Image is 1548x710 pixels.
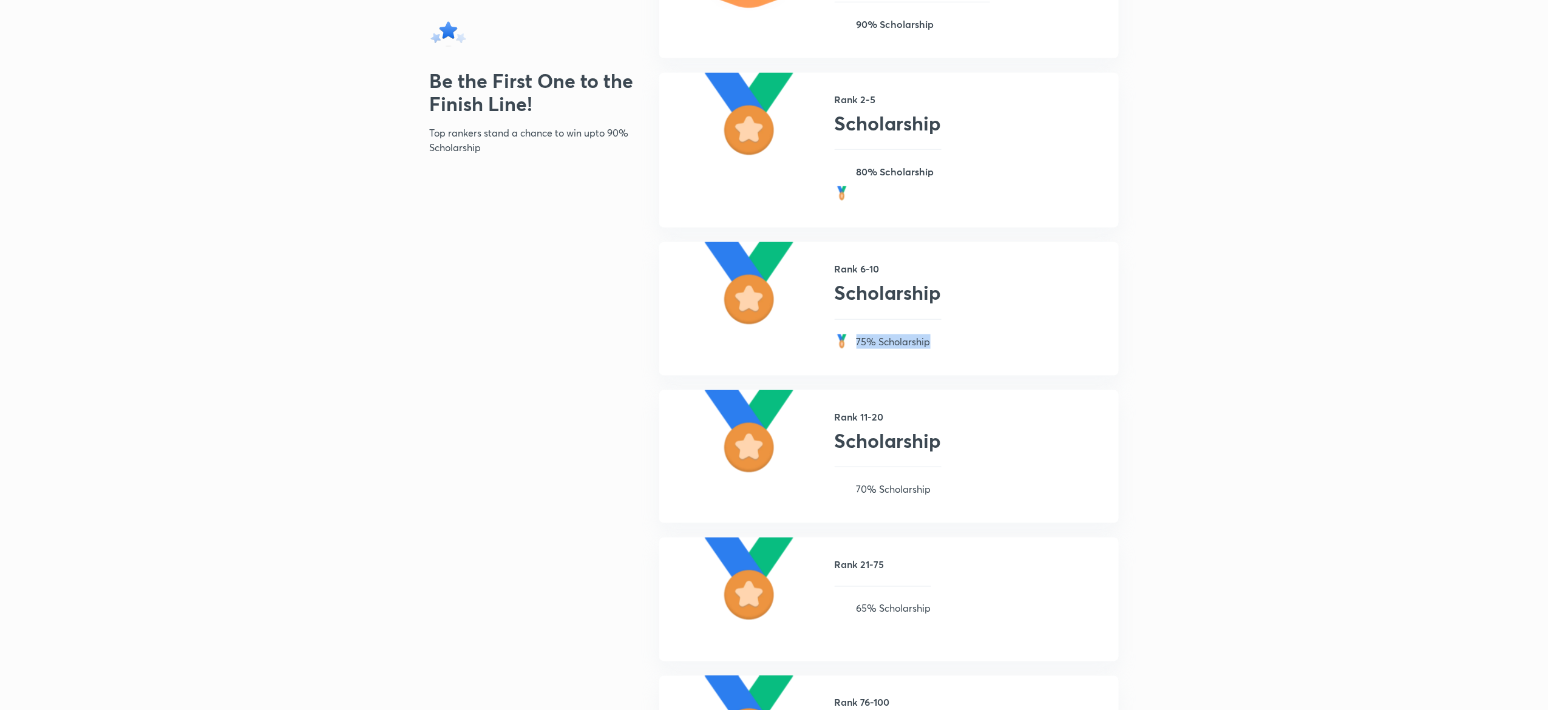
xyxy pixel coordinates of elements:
img: prize [835,164,849,179]
h2: Scholarship [835,281,942,304]
h5: Rank 6-10 [835,262,942,276]
img: prize [835,601,849,616]
h2: Scholarship [835,429,942,452]
h2: Scholarship [835,112,942,135]
p: 75% Scholarship [857,334,931,349]
p: Top rankers stand a chance to win upto 90% Scholarship [429,125,636,154]
img: prize [835,17,849,32]
h5: Rank 21-75 [835,557,931,572]
h2: Be the First One to the Finish Line! [429,69,659,115]
p: 80% Scholarship [857,164,934,179]
img: prize [835,186,849,201]
p: 65% Scholarship [857,601,931,616]
img: Medal [679,242,820,327]
img: Medal [679,73,820,158]
img: prize [835,482,849,496]
img: prize [835,334,849,349]
img: Medal [679,538,820,623]
img: Medal [679,390,820,475]
p: 70% Scholarship [857,482,931,496]
h5: Rank 2-5 [835,92,942,107]
img: trophy [429,8,468,57]
h5: Rank 11-20 [835,410,942,424]
p: 90% Scholarship [857,17,934,32]
h5: Rank 76-100 [835,695,931,710]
